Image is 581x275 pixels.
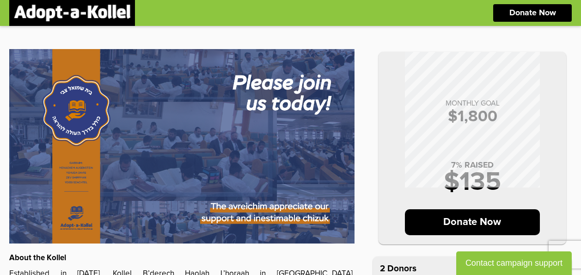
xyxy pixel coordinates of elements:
p: $ [388,109,557,125]
span: 2 [380,264,385,273]
p: Donors [387,264,416,273]
strong: About the Kollel [9,254,66,262]
p: Donate Now [405,209,540,235]
p: MONTHLY GOAL [388,100,557,107]
img: lNFJI31BgA.bseUjMn0dG.jpg [9,49,355,244]
button: Contact campaign support [456,251,572,275]
img: logonobg.png [14,5,130,21]
p: Donate Now [509,9,556,17]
